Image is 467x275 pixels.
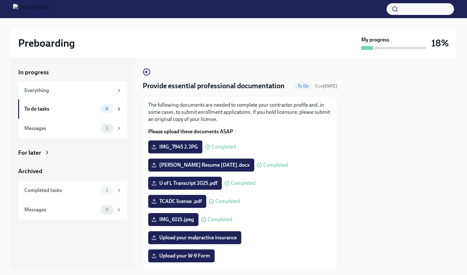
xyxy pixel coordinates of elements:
[18,68,127,77] a: In progress
[215,199,240,204] span: Completed
[24,206,98,213] div: Messages
[361,36,389,43] strong: My progress
[315,83,337,89] span: Due
[18,149,127,157] a: For later
[148,177,222,190] label: U of L Transcript 2025.pdf
[24,187,98,194] div: Completed tasks
[211,144,236,149] span: Completed
[153,234,237,241] span: Upload your malpractice insurance
[18,99,127,119] a: To do tasks8
[24,105,98,113] div: To do tasks
[153,180,217,186] span: U of L Transcript 2025.pdf
[148,213,198,226] label: IMG_6115.jpeg
[148,249,215,262] label: Upload your W-9 Form
[323,83,337,89] strong: [DATE]
[18,37,75,50] h2: Preboarding
[148,268,332,275] p: For W9, you can find a blank copy of this online.
[263,162,288,168] span: Completed
[18,119,127,138] a: Messages1
[208,217,232,222] span: Completed
[148,102,332,123] p: The following documents are needed to complete your contractor profile and, in some cases, to sub...
[18,149,41,157] div: For later
[148,159,254,172] label: [PERSON_NAME] Resume [DATE].docx
[102,106,112,111] span: 8
[148,231,241,244] label: Upload your malpractice insurance
[431,37,449,49] h3: 18%
[24,125,98,132] div: Messages
[153,198,202,205] span: TCADC license .pdf
[148,195,206,208] label: TCADC license .pdf
[18,82,127,99] a: Everything
[153,144,198,150] span: IMG_7945 2.JPG
[102,207,113,212] span: 0
[231,181,256,186] span: Completed
[24,87,114,94] div: Everything
[18,167,127,175] a: Archived
[148,140,202,153] label: IMG_7945 2.JPG
[102,126,112,131] span: 1
[153,162,250,168] span: [PERSON_NAME] Resume [DATE].docx
[18,181,127,200] a: Completed tasks2
[18,200,127,220] a: Messages0
[148,128,233,135] strong: Please upload these documents ASAP
[153,216,194,223] span: IMG_6115.jpeg
[102,188,112,193] span: 2
[153,253,210,259] span: Upload your W-9 Form
[13,4,49,14] img: CharlieHealth
[143,81,285,91] h4: Provide essential professional documentation
[294,84,312,89] span: To Do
